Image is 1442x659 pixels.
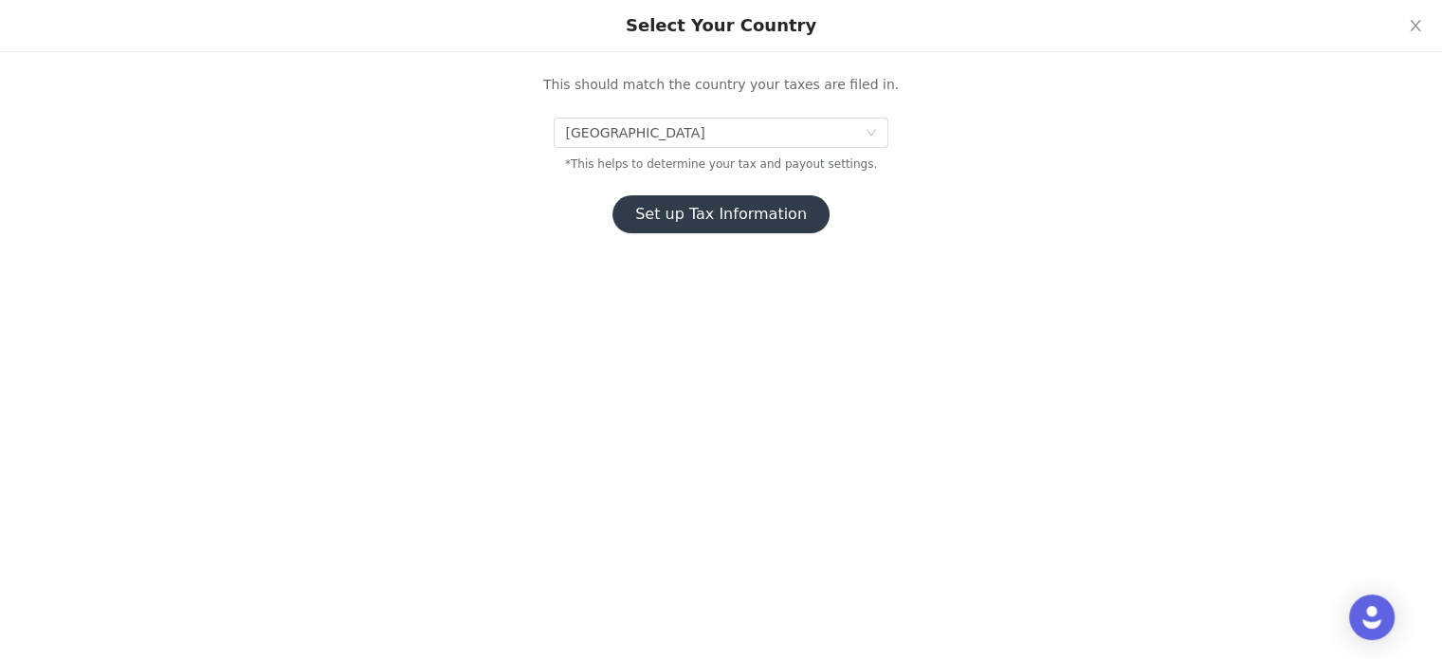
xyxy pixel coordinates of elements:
[413,75,1030,95] p: This should match the country your taxes are filed in.
[565,119,704,147] div: United Kingdom
[1408,18,1423,33] i: icon: close
[413,156,1030,173] p: *This helps to determine your tax and payout settings.
[626,15,816,36] div: Select Your Country
[612,195,830,233] button: Set up Tax Information
[1349,595,1395,640] div: Open Intercom Messenger
[866,127,877,140] i: icon: down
